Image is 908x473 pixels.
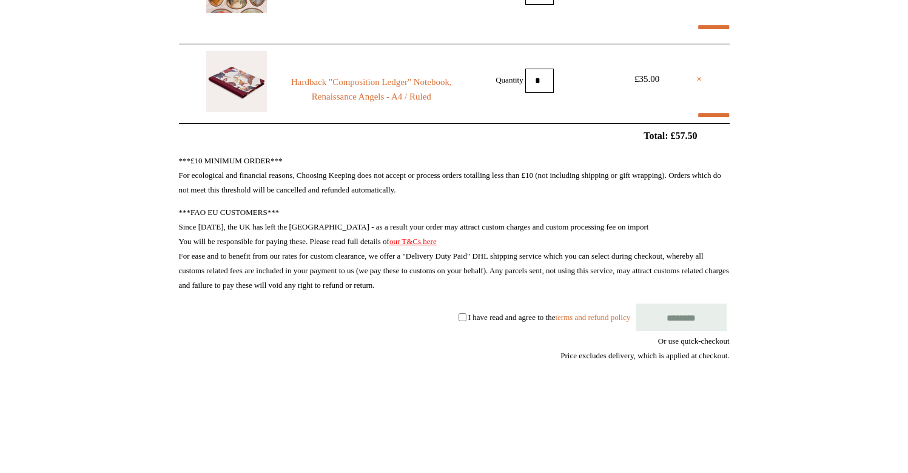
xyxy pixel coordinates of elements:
[179,334,730,363] div: Or use quick-checkout
[620,72,674,86] div: £35.00
[151,130,758,141] h2: Total: £57.50
[697,72,702,86] a: ×
[289,75,454,104] a: Hardback "Composition Ledger" Notebook, Renaissance Angels - A4 / Ruled
[206,51,267,112] img: Hardback "Composition Ledger" Notebook, Renaissance Angels - A4 / Ruled
[179,349,730,363] div: Price excludes delivery, which is applied at checkout.
[179,154,730,197] p: ***£10 MINIMUM ORDER*** For ecological and financial reasons, Choosing Keeping does not accept or...
[555,312,630,321] a: terms and refund policy
[389,237,437,246] a: our T&Cs here
[639,407,730,440] iframe: PayPal-paypal
[468,312,630,321] label: I have read and agree to the
[179,205,730,293] p: ***FAO EU CUSTOMERS*** Since [DATE], the UK has left the [GEOGRAPHIC_DATA] - as a result your ord...
[496,75,523,84] label: Quantity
